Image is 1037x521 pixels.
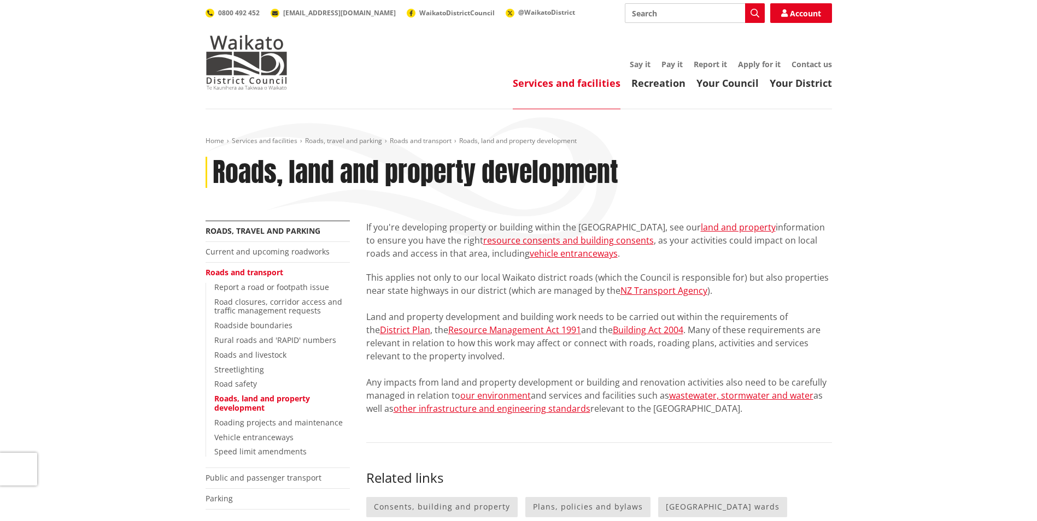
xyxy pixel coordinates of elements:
p: If you're developing property or building within the [GEOGRAPHIC_DATA], see our information to en... [366,221,832,260]
a: Report it [694,59,727,69]
a: [GEOGRAPHIC_DATA] wards [658,497,787,517]
a: @WaikatoDistrict [506,8,575,17]
a: Pay it [661,59,683,69]
p: This applies not only to our local Waikato district roads (which the Council is responsible for) ... [366,271,832,415]
h1: Roads, land and property development [213,157,618,188]
a: Current and upcoming roadworks [206,246,330,257]
a: WaikatoDistrictCouncil [407,8,495,17]
span: 0800 492 452 [218,8,260,17]
a: 0800 492 452 [206,8,260,17]
input: Search input [625,3,765,23]
span: @WaikatoDistrict [518,8,575,17]
a: Apply for it [738,59,781,69]
a: Plans, policies and bylaws [525,497,651,517]
a: Report a road or footpath issue [214,282,329,292]
a: Rural roads and 'RAPID' numbers [214,335,336,345]
a: Roads, land and property development [214,393,310,413]
a: Home [206,136,224,145]
a: Road closures, corridor access and traffic management requests [214,297,342,316]
a: Consents, building and property [366,497,518,517]
a: Say it [630,59,651,69]
a: vehicle entranceways [530,247,618,259]
a: Account [770,3,832,23]
a: [EMAIL_ADDRESS][DOMAIN_NAME] [271,8,396,17]
a: Speed limit amendments [214,446,307,457]
a: Roads, travel and parking [206,226,320,236]
a: Services and facilities [513,76,620,90]
a: wastewater, stormwater and water [669,389,813,401]
a: Parking [206,493,233,504]
a: Roads and livestock [214,350,286,360]
span: [EMAIL_ADDRESS][DOMAIN_NAME] [283,8,396,17]
a: NZ Transport Agency [620,285,707,297]
a: our environment [460,389,531,401]
a: Roadside boundaries [214,320,292,330]
a: Public and passenger transport [206,472,321,483]
h3: Related links [366,470,832,486]
a: Vehicle entranceways [214,432,294,442]
img: Waikato District Council - Te Kaunihera aa Takiwaa o Waikato [206,35,288,90]
a: Streetlighting [214,364,264,375]
a: Building Act 2004 [613,324,683,336]
a: Roads, travel and parking [305,136,382,145]
span: WaikatoDistrictCouncil [419,8,495,17]
a: Roading projects and maintenance [214,417,343,428]
a: District Plan [380,324,430,336]
a: land and property [701,221,776,233]
a: Services and facilities [232,136,297,145]
span: Roads, land and property development [459,136,577,145]
a: Roads and transport [206,267,283,277]
a: Resource Management Act 1991 [448,324,581,336]
a: Roads and transport [390,136,452,145]
a: Contact us [792,59,832,69]
a: Your Council [696,76,759,90]
a: other infrastructure and engineering standards [394,402,590,415]
a: resource consents and building consents [483,234,654,246]
nav: breadcrumb [206,137,832,146]
a: Your District [770,76,832,90]
a: Road safety [214,378,257,389]
a: Recreation [631,76,686,90]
